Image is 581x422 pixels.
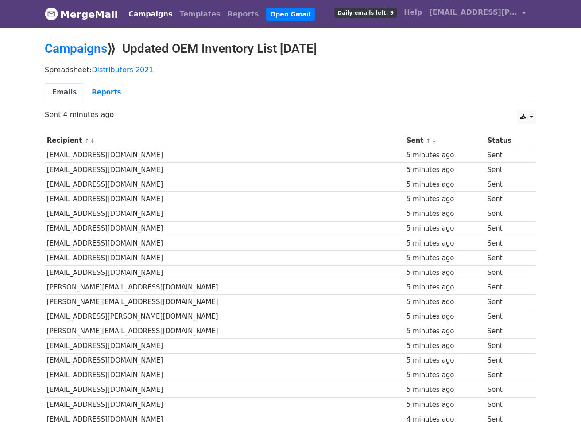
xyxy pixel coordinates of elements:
a: ↓ [431,137,436,144]
a: Daily emails left: 9 [331,4,400,21]
td: [EMAIL_ADDRESS][DOMAIN_NAME] [45,207,404,221]
div: 5 minutes ago [407,194,483,204]
a: MergeMail [45,5,118,23]
td: [EMAIL_ADDRESS][DOMAIN_NAME] [45,236,404,250]
td: [PERSON_NAME][EMAIL_ADDRESS][DOMAIN_NAME] [45,295,404,309]
td: Sent [485,163,530,177]
div: 5 minutes ago [407,385,483,395]
div: 5 minutes ago [407,223,483,234]
td: Sent [485,353,530,368]
td: [EMAIL_ADDRESS][DOMAIN_NAME] [45,148,404,163]
td: [EMAIL_ADDRESS][DOMAIN_NAME] [45,265,404,280]
td: Sent [485,207,530,221]
a: Distributors 2021 [92,66,153,74]
a: ↑ [85,137,89,144]
td: Sent [485,265,530,280]
div: 5 minutes ago [407,297,483,307]
div: 5 minutes ago [407,180,483,190]
a: Campaigns [45,41,107,56]
th: Sent [404,133,485,148]
td: Sent [485,397,530,412]
td: Sent [485,339,530,353]
td: Sent [485,295,530,309]
div: 5 minutes ago [407,282,483,293]
td: Sent [485,280,530,295]
img: MergeMail logo [45,7,58,20]
td: Sent [485,324,530,339]
div: 5 minutes ago [407,268,483,278]
td: Sent [485,309,530,324]
span: [EMAIL_ADDRESS][PERSON_NAME][DOMAIN_NAME] [429,7,518,18]
td: Sent [485,148,530,163]
a: Reports [224,5,263,23]
div: 5 minutes ago [407,150,483,160]
td: Sent [485,177,530,192]
td: [EMAIL_ADDRESS][PERSON_NAME][DOMAIN_NAME] [45,309,404,324]
td: [PERSON_NAME][EMAIL_ADDRESS][DOMAIN_NAME] [45,280,404,295]
p: Spreadsheet: [45,65,536,74]
td: [EMAIL_ADDRESS][DOMAIN_NAME] [45,221,404,236]
th: Status [485,133,530,148]
td: [EMAIL_ADDRESS][DOMAIN_NAME] [45,339,404,353]
a: [EMAIL_ADDRESS][PERSON_NAME][DOMAIN_NAME] [426,4,529,24]
div: 5 minutes ago [407,341,483,351]
div: 5 minutes ago [407,400,483,410]
a: Campaigns [125,5,176,23]
th: Recipient [45,133,404,148]
div: 5 minutes ago [407,253,483,263]
div: 5 minutes ago [407,209,483,219]
td: [EMAIL_ADDRESS][DOMAIN_NAME] [45,250,404,265]
td: [EMAIL_ADDRESS][DOMAIN_NAME] [45,163,404,177]
td: Sent [485,221,530,236]
td: [EMAIL_ADDRESS][DOMAIN_NAME] [45,192,404,207]
a: Reports [84,83,128,102]
div: 5 minutes ago [407,356,483,366]
div: 5 minutes ago [407,165,483,175]
td: [EMAIL_ADDRESS][DOMAIN_NAME] [45,383,404,397]
td: Sent [485,250,530,265]
td: Sent [485,236,530,250]
p: Sent 4 minutes ago [45,110,536,119]
a: ↓ [90,137,95,144]
td: [EMAIL_ADDRESS][DOMAIN_NAME] [45,368,404,383]
td: Sent [485,383,530,397]
a: Open Gmail [266,8,315,21]
div: 5 minutes ago [407,370,483,380]
td: Sent [485,192,530,207]
td: [EMAIL_ADDRESS][DOMAIN_NAME] [45,353,404,368]
div: 5 minutes ago [407,238,483,249]
a: Templates [176,5,224,23]
h2: ⟫ Updated OEM Inventory List [DATE] [45,41,536,56]
a: ↑ [426,137,431,144]
td: [EMAIL_ADDRESS][DOMAIN_NAME] [45,177,404,192]
td: [EMAIL_ADDRESS][DOMAIN_NAME] [45,397,404,412]
div: 5 minutes ago [407,326,483,336]
div: 5 minutes ago [407,312,483,322]
td: [PERSON_NAME][EMAIL_ADDRESS][DOMAIN_NAME] [45,324,404,339]
a: Emails [45,83,84,102]
a: Help [400,4,426,21]
span: Daily emails left: 9 [334,8,397,18]
td: Sent [485,368,530,383]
